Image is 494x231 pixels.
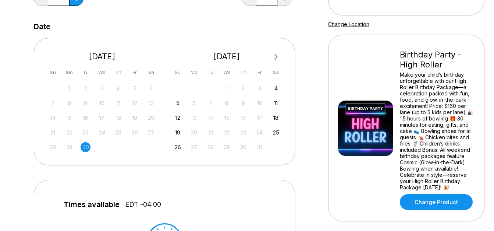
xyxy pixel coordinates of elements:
div: Choose Saturday, October 11th, 2025 [271,98,281,108]
div: Not available Wednesday, October 22nd, 2025 [222,127,232,137]
div: Not available Sunday, September 14th, 2025 [48,113,58,123]
div: Not available Friday, September 5th, 2025 [130,83,140,93]
div: Not available Thursday, October 30th, 2025 [238,142,248,152]
div: Choose Saturday, October 4th, 2025 [271,83,281,93]
div: Not available Monday, October 20th, 2025 [189,127,199,137]
div: Not available Thursday, September 11th, 2025 [113,98,123,108]
div: month 2025-10 [172,83,282,152]
div: Not available Wednesday, October 8th, 2025 [222,98,232,108]
div: Sa [146,67,156,77]
div: Not available Wednesday, October 1st, 2025 [222,83,232,93]
div: Not available Wednesday, September 10th, 2025 [97,98,107,108]
div: Not available Friday, October 17th, 2025 [255,113,264,123]
div: Choose Sunday, October 12th, 2025 [173,113,183,123]
div: Not available Friday, October 3rd, 2025 [255,83,264,93]
div: Mo [64,67,74,77]
div: Not available Monday, October 6th, 2025 [189,98,199,108]
div: Not available Monday, September 8th, 2025 [64,98,74,108]
div: Not available Friday, September 19th, 2025 [130,113,140,123]
div: Not available Saturday, September 20th, 2025 [146,113,156,123]
div: Not available Thursday, October 23rd, 2025 [238,127,248,137]
label: Date [34,22,50,31]
div: Fr [255,67,264,77]
div: Not available Monday, October 27th, 2025 [189,142,199,152]
div: Not available Tuesday, September 9th, 2025 [81,98,90,108]
div: Choose Sunday, October 19th, 2025 [173,127,183,137]
div: Th [238,67,248,77]
div: Not available Thursday, September 18th, 2025 [113,113,123,123]
div: Sa [271,67,281,77]
div: Not available Tuesday, October 7th, 2025 [206,98,216,108]
a: Change Location [328,21,369,27]
div: [DATE] [170,52,284,62]
div: Su [48,67,58,77]
div: Not available Monday, October 13th, 2025 [189,113,199,123]
div: Not available Saturday, September 6th, 2025 [146,83,156,93]
div: Choose Sunday, October 5th, 2025 [173,98,183,108]
div: Not available Tuesday, September 16th, 2025 [81,113,90,123]
div: Not available Sunday, September 7th, 2025 [48,98,58,108]
a: Change Product [400,194,473,210]
div: Not available Thursday, October 9th, 2025 [238,98,248,108]
div: Not available Thursday, September 4th, 2025 [113,83,123,93]
div: Not available Friday, October 31st, 2025 [255,142,264,152]
div: Su [173,67,183,77]
div: Fr [130,67,140,77]
div: Birthday Party - High Roller [400,50,475,70]
div: Not available Monday, September 29th, 2025 [64,142,74,152]
div: Choose Saturday, October 18th, 2025 [271,113,281,123]
div: Not available Wednesday, September 17th, 2025 [97,113,107,123]
div: Th [113,67,123,77]
div: Mo [189,67,199,77]
div: Tu [206,67,216,77]
div: Not available Friday, October 10th, 2025 [255,98,264,108]
div: Not available Thursday, September 25th, 2025 [113,127,123,137]
div: Not available Sunday, September 28th, 2025 [48,142,58,152]
div: Make your child’s birthday unforgettable with our High Roller Birthday Package—a celebration pack... [400,71,475,190]
div: Not available Tuesday, September 2nd, 2025 [81,83,90,93]
div: Choose Saturday, October 25th, 2025 [271,127,281,137]
div: We [97,67,107,77]
div: Not available Saturday, September 27th, 2025 [146,127,156,137]
div: month 2025-09 [47,83,157,152]
div: Choose Sunday, October 26th, 2025 [173,142,183,152]
div: Not available Wednesday, October 29th, 2025 [222,142,232,152]
div: Not available Monday, September 1st, 2025 [64,83,74,93]
div: Not available Wednesday, October 15th, 2025 [222,113,232,123]
div: [DATE] [45,52,159,62]
div: We [222,67,232,77]
div: Not available Tuesday, October 28th, 2025 [206,142,216,152]
div: Not available Thursday, October 16th, 2025 [238,113,248,123]
span: Times available [64,200,120,209]
img: Birthday Party - High Roller [338,101,393,156]
span: EDT -04:00 [125,200,161,209]
div: Not available Friday, September 12th, 2025 [130,98,140,108]
div: Tu [81,67,90,77]
div: Not available Thursday, October 2nd, 2025 [238,83,248,93]
div: Not available Wednesday, September 3rd, 2025 [97,83,107,93]
div: Not available Sunday, September 21st, 2025 [48,127,58,137]
div: Not available Saturday, September 13th, 2025 [146,98,156,108]
div: Not available Tuesday, September 30th, 2025 [81,142,90,152]
div: Not available Tuesday, September 23rd, 2025 [81,127,90,137]
div: Not available Tuesday, October 14th, 2025 [206,113,216,123]
div: Not available Friday, October 24th, 2025 [255,127,264,137]
div: Not available Wednesday, September 24th, 2025 [97,127,107,137]
div: Not available Tuesday, October 21st, 2025 [206,127,216,137]
div: Not available Monday, September 15th, 2025 [64,113,74,123]
button: Next Month [270,51,282,63]
div: Not available Monday, September 22nd, 2025 [64,127,74,137]
div: Not available Friday, September 26th, 2025 [130,127,140,137]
